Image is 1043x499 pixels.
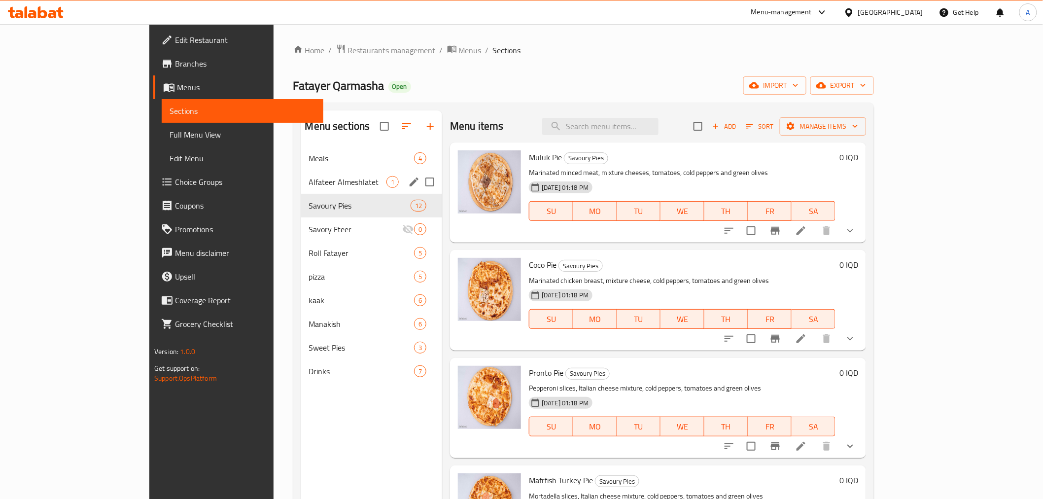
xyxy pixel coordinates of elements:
span: Coupons [175,200,315,212]
span: Edit Restaurant [175,34,315,46]
a: Restaurants management [336,44,436,57]
button: Add section [418,114,442,138]
button: MO [573,201,617,221]
span: Savoury Pies [559,260,602,272]
div: kaak6 [301,288,443,312]
span: [DATE] 01:18 PM [538,290,592,300]
span: A [1026,7,1030,18]
svg: Show Choices [844,333,856,345]
button: MO [573,309,617,329]
button: TH [704,309,748,329]
input: search [542,118,659,135]
button: SU [529,201,573,221]
button: Manage items [780,117,866,136]
span: TU [621,204,657,218]
div: items [414,247,426,259]
a: Edit menu item [795,333,807,345]
span: 4 [415,154,426,163]
button: TH [704,417,748,436]
a: Edit Menu [162,146,323,170]
span: Manakish [309,318,414,330]
span: Select all sections [374,116,395,137]
li: / [440,44,443,56]
button: delete [815,434,838,458]
span: Select section [688,116,708,137]
div: items [414,342,426,354]
span: export [818,79,866,92]
span: Muluk Pie [529,150,562,165]
span: Savory Fteer [309,223,402,235]
button: TU [617,201,661,221]
span: 5 [415,272,426,282]
span: Fatayer Qarmasha [293,74,384,97]
a: Menus [447,44,482,57]
span: Savoury Pies [566,368,609,379]
button: TU [617,309,661,329]
div: Sweet Pies3 [301,336,443,359]
span: TU [621,420,657,434]
a: Promotions [153,217,323,241]
span: WE [664,312,700,326]
div: items [414,223,426,235]
div: Savoury Pies [565,368,610,380]
span: Meals [309,152,414,164]
span: Manage items [788,120,858,133]
li: / [329,44,332,56]
span: 7 [415,367,426,376]
div: items [411,200,426,212]
div: Drinks [309,365,414,377]
span: Upsell [175,271,315,283]
span: import [751,79,799,92]
span: Roll Fatayer [309,247,414,259]
a: Grocery Checklist [153,312,323,336]
nav: Menu sections [301,143,443,387]
button: TH [704,201,748,221]
button: sort-choices [717,434,741,458]
span: Mafrfish Turkey Pie [529,473,593,488]
span: FR [752,204,788,218]
div: [GEOGRAPHIC_DATA] [858,7,923,18]
img: Muluk Pie [458,150,521,214]
svg: Show Choices [844,225,856,237]
button: sort-choices [717,327,741,351]
a: Branches [153,52,323,75]
span: Alfateer Almeshlatet [309,176,386,188]
button: show more [838,219,862,243]
div: Open [388,81,411,93]
span: Promotions [175,223,315,235]
h6: 0 IQD [839,473,858,487]
p: Pepperoni slices, Italian cheese mixture, cold peppers, tomatoes and green olives [529,382,835,394]
p: Marinated minced meat, mixture cheeses, tomatoes, cold peppers and green olives [529,167,835,179]
span: SU [533,204,569,218]
svg: Show Choices [844,440,856,452]
span: Edit Menu [170,152,315,164]
a: Edit menu item [795,440,807,452]
button: sort-choices [717,219,741,243]
p: Marinated chicken breast, mixture cheese, cold peppers, tomatoes and green olives [529,275,835,287]
span: WE [664,420,700,434]
a: Edit menu item [795,225,807,237]
button: Sort [744,119,776,134]
div: Savory Fteer0 [301,217,443,241]
span: 1.0.0 [180,345,195,358]
button: WE [661,201,704,221]
a: Choice Groups [153,170,323,194]
span: SU [533,420,569,434]
a: Full Menu View [162,123,323,146]
h6: 0 IQD [839,150,858,164]
span: 6 [415,296,426,305]
span: [DATE] 01:18 PM [538,183,592,192]
a: Menu disclaimer [153,241,323,265]
span: Pronto Pie [529,365,563,380]
div: Drinks7 [301,359,443,383]
div: pizza [309,271,414,283]
button: TU [617,417,661,436]
img: Pronto Pie [458,366,521,429]
div: items [414,318,426,330]
div: Menu-management [751,6,812,18]
button: FR [748,201,792,221]
span: SU [533,312,569,326]
span: Select to update [741,436,762,457]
